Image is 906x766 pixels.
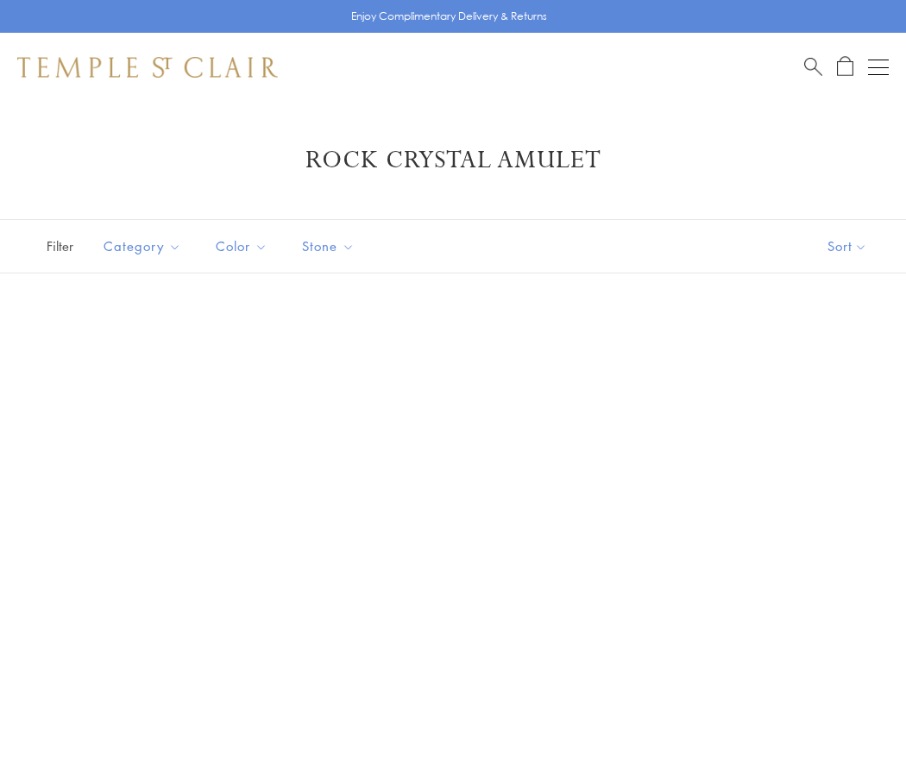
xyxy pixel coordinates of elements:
[804,56,822,78] a: Search
[203,227,280,266] button: Color
[868,57,889,78] button: Open navigation
[289,227,368,266] button: Stone
[207,235,280,257] span: Color
[91,227,194,266] button: Category
[293,235,368,257] span: Stone
[17,57,278,78] img: Temple St. Clair
[789,220,906,273] button: Show sort by
[351,8,547,25] p: Enjoy Complimentary Delivery & Returns
[837,56,853,78] a: Open Shopping Bag
[43,145,863,176] h1: Rock Crystal Amulet
[95,235,194,257] span: Category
